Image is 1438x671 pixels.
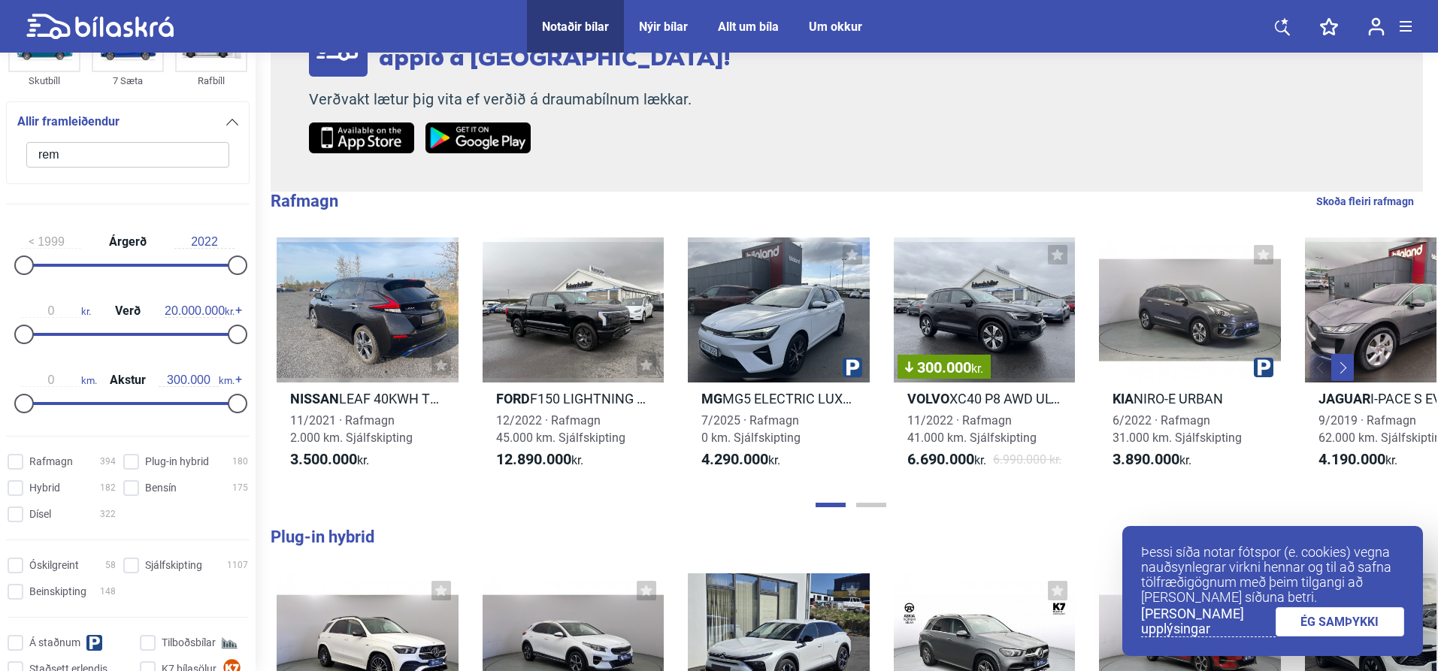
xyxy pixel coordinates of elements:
b: Kia [1113,391,1134,407]
span: 58 [105,558,116,573]
span: 1107 [227,558,248,573]
b: Ford [496,391,530,407]
b: Jaguar [1318,391,1370,407]
span: kr. [1113,451,1191,469]
p: Þessi síða notar fótspor (e. cookies) vegna nauðsynlegrar virkni hennar og til að safna tölfræðig... [1141,545,1404,605]
span: Árgerð [105,236,150,248]
span: kr. [701,451,780,469]
span: Beinskipting [29,584,86,600]
span: Tilboðsbílar [162,635,216,651]
span: 148 [100,584,116,600]
span: Plug-in hybrid [145,454,209,470]
span: 12/2022 · Rafmagn 45.000 km. Sjálfskipting [496,413,625,445]
a: ÉG SAMÞYKKI [1276,607,1405,636]
h2: MG5 ELECTRIC LUXURY 61KWH [688,390,870,407]
img: user-login.svg [1368,17,1385,36]
span: 11/2022 · Rafmagn 41.000 km. Sjálfskipting [907,413,1037,445]
b: 3.890.000 [1113,450,1179,468]
span: 394 [100,454,116,470]
a: Allt um bíla [718,20,779,34]
div: Rafbíll [175,72,247,89]
span: 300.000 [905,360,983,375]
span: 180 [232,454,248,470]
span: 182 [100,480,116,496]
h2: NIRO-E URBAN [1099,390,1281,407]
span: 7/2025 · Rafmagn 0 km. Sjálfskipting [701,413,801,445]
a: Nýir bílar [639,20,688,34]
a: KiaNIRO-E URBAN6/2022 · Rafmagn31.000 km. Sjálfskipting3.890.000kr. [1099,237,1281,482]
span: kr. [290,451,369,469]
span: Akstur [106,374,150,386]
span: 11/2021 · Rafmagn 2.000 km. Sjálfskipting [290,413,413,445]
h2: LEAF 40KWH TEKNA [277,390,459,407]
button: Previous [1310,354,1333,381]
b: 12.890.000 [496,450,571,468]
span: Bensín [145,480,177,496]
span: 322 [100,506,116,522]
span: kr. [21,304,91,318]
b: Plug-in hybrid [271,527,374,546]
a: MgMG5 ELECTRIC LUXURY 61KWH7/2025 · Rafmagn0 km. Sjálfskipting4.290.000kr. [688,237,870,482]
b: 6.690.000 [907,450,974,468]
p: Verðvakt lætur þig vita ef verðið á draumabílnum lækkar. [309,90,731,109]
a: [PERSON_NAME] upplýsingar [1141,606,1276,637]
b: 4.190.000 [1318,450,1385,468]
span: km. [21,373,97,387]
div: 7 Sæta [92,72,164,89]
span: Rafmagn [29,454,73,470]
span: kr. [971,361,983,376]
b: Rafmagn [271,192,338,210]
div: Skutbíll [8,72,80,89]
button: Page 1 [816,503,846,507]
button: Next [1331,354,1354,381]
span: Dísel [29,506,51,522]
span: Allir framleiðendur [17,111,120,132]
a: FordF150 LIGHTNING LARIAT EXT RANGE12/2022 · Rafmagn45.000 km. Sjálfskipting12.890.000kr. [483,237,665,482]
span: Sjálfskipting [145,558,202,573]
span: 6/2022 · Rafmagn 31.000 km. Sjálfskipting [1113,413,1242,445]
b: Mg [701,391,722,407]
h2: F150 LIGHTNING LARIAT EXT RANGE [483,390,665,407]
b: Nissan [290,391,339,407]
span: Verð [111,305,144,317]
span: Óskilgreint [29,558,79,573]
a: NissanLEAF 40KWH TEKNA11/2021 · Rafmagn2.000 km. Sjálfskipting3.500.000kr. [277,237,459,482]
span: kr. [165,304,235,318]
b: Volvo [907,391,949,407]
span: 175 [232,480,248,496]
span: kr. [1318,451,1397,469]
button: Page 2 [856,503,886,507]
b: 3.500.000 [290,450,357,468]
b: 4.290.000 [701,450,768,468]
h2: XC40 P8 AWD ULTIMATE [894,390,1076,407]
span: Hybrid [29,480,60,496]
span: kr. [496,451,583,469]
a: Skoða fleiri rafmagn [1316,192,1414,211]
span: 6.990.000 kr. [993,451,1061,469]
span: km. [159,373,235,387]
a: Um okkur [809,20,862,34]
a: 300.000kr.VolvoXC40 P8 AWD ULTIMATE11/2022 · Rafmagn41.000 km. Sjálfskipting6.690.000kr.6.990.000... [894,237,1076,482]
a: Notaðir bílar [542,20,609,34]
span: kr. [907,451,986,469]
span: Á staðnum [29,635,80,651]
